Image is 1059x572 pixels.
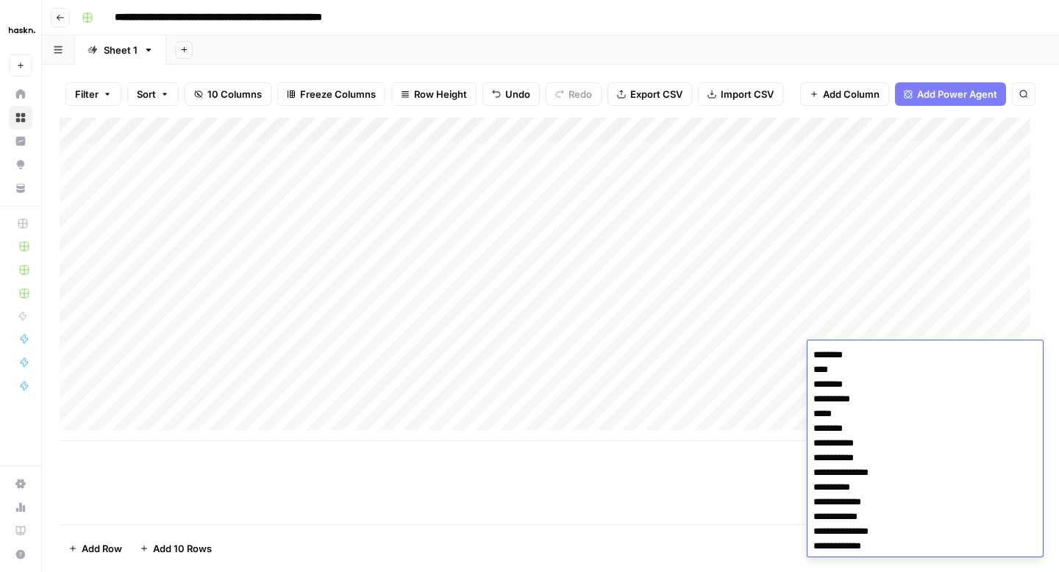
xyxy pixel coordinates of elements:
[391,82,477,106] button: Row Height
[9,82,32,106] a: Home
[9,129,32,153] a: Insights
[630,87,682,101] span: Export CSV
[300,87,376,101] span: Freeze Columns
[9,472,32,496] a: Settings
[568,87,592,101] span: Redo
[414,87,467,101] span: Row Height
[185,82,271,106] button: 10 Columns
[9,153,32,176] a: Opportunities
[65,82,121,106] button: Filter
[153,541,212,556] span: Add 10 Rows
[721,87,774,101] span: Import CSV
[60,537,131,560] button: Add Row
[75,87,99,101] span: Filter
[9,12,32,49] button: Workspace: Haskn
[131,537,221,560] button: Add 10 Rows
[505,87,530,101] span: Undo
[9,106,32,129] a: Browse
[9,519,32,543] a: Learning Hub
[104,43,138,57] div: Sheet 1
[277,82,385,106] button: Freeze Columns
[9,496,32,519] a: Usage
[546,82,602,106] button: Redo
[9,17,35,43] img: Haskn Logo
[895,82,1006,106] button: Add Power Agent
[482,82,540,106] button: Undo
[127,82,179,106] button: Sort
[75,35,166,65] a: Sheet 1
[917,87,997,101] span: Add Power Agent
[823,87,880,101] span: Add Column
[800,82,889,106] button: Add Column
[137,87,156,101] span: Sort
[607,82,692,106] button: Export CSV
[207,87,262,101] span: 10 Columns
[9,543,32,566] button: Help + Support
[9,176,32,200] a: Your Data
[698,82,783,106] button: Import CSV
[82,541,122,556] span: Add Row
